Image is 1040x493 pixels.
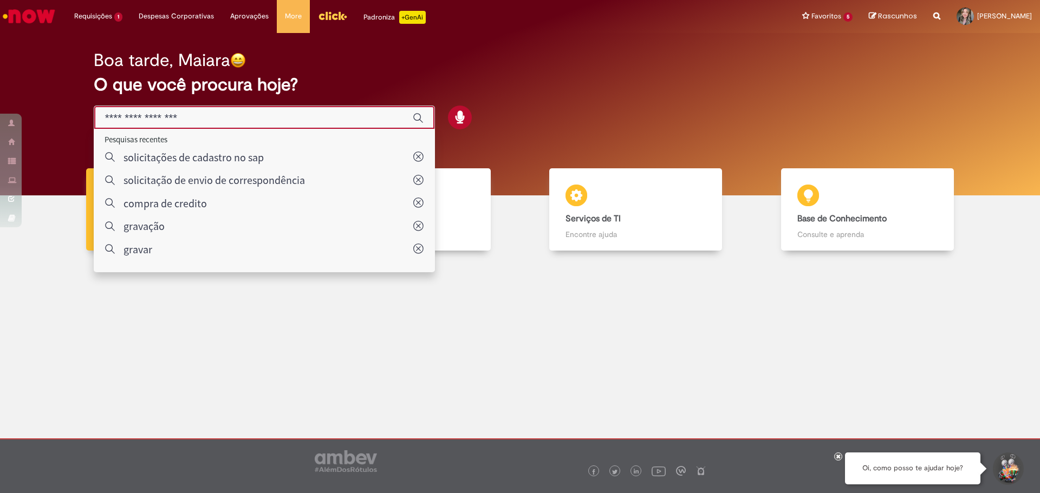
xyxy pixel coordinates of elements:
span: Rascunhos [878,11,917,21]
a: Serviços de TI Encontre ajuda [520,168,752,251]
img: logo_footer_facebook.png [591,469,596,475]
a: Tirar dúvidas Tirar dúvidas com Lupi Assist e Gen Ai [57,168,289,251]
p: Consulte e aprenda [797,229,938,240]
b: Base de Conhecimento [797,213,887,224]
p: Encontre ajuda [565,229,706,240]
span: Favoritos [811,11,841,22]
img: ServiceNow [1,5,57,27]
span: [PERSON_NAME] [977,11,1032,21]
img: logo_footer_naosei.png [696,466,706,476]
b: Serviços de TI [565,213,621,224]
img: click_logo_yellow_360x200.png [318,8,347,24]
a: Rascunhos [869,11,917,22]
img: logo_footer_twitter.png [612,469,617,475]
img: logo_footer_youtube.png [652,464,666,478]
h2: O que você procura hoje? [94,75,947,94]
h2: Boa tarde, Maiara [94,51,230,70]
a: Base de Conhecimento Consulte e aprenda [752,168,984,251]
div: Oi, como posso te ajudar hoje? [845,452,980,484]
p: +GenAi [399,11,426,24]
img: logo_footer_ambev_rotulo_gray.png [315,450,377,472]
img: logo_footer_linkedin.png [634,469,639,475]
div: Padroniza [363,11,426,24]
span: Requisições [74,11,112,22]
img: logo_footer_workplace.png [676,466,686,476]
button: Iniciar Conversa de Suporte [991,452,1024,485]
span: 5 [843,12,853,22]
span: 1 [114,12,122,22]
span: Despesas Corporativas [139,11,214,22]
span: More [285,11,302,22]
span: Aprovações [230,11,269,22]
img: happy-face.png [230,52,246,68]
